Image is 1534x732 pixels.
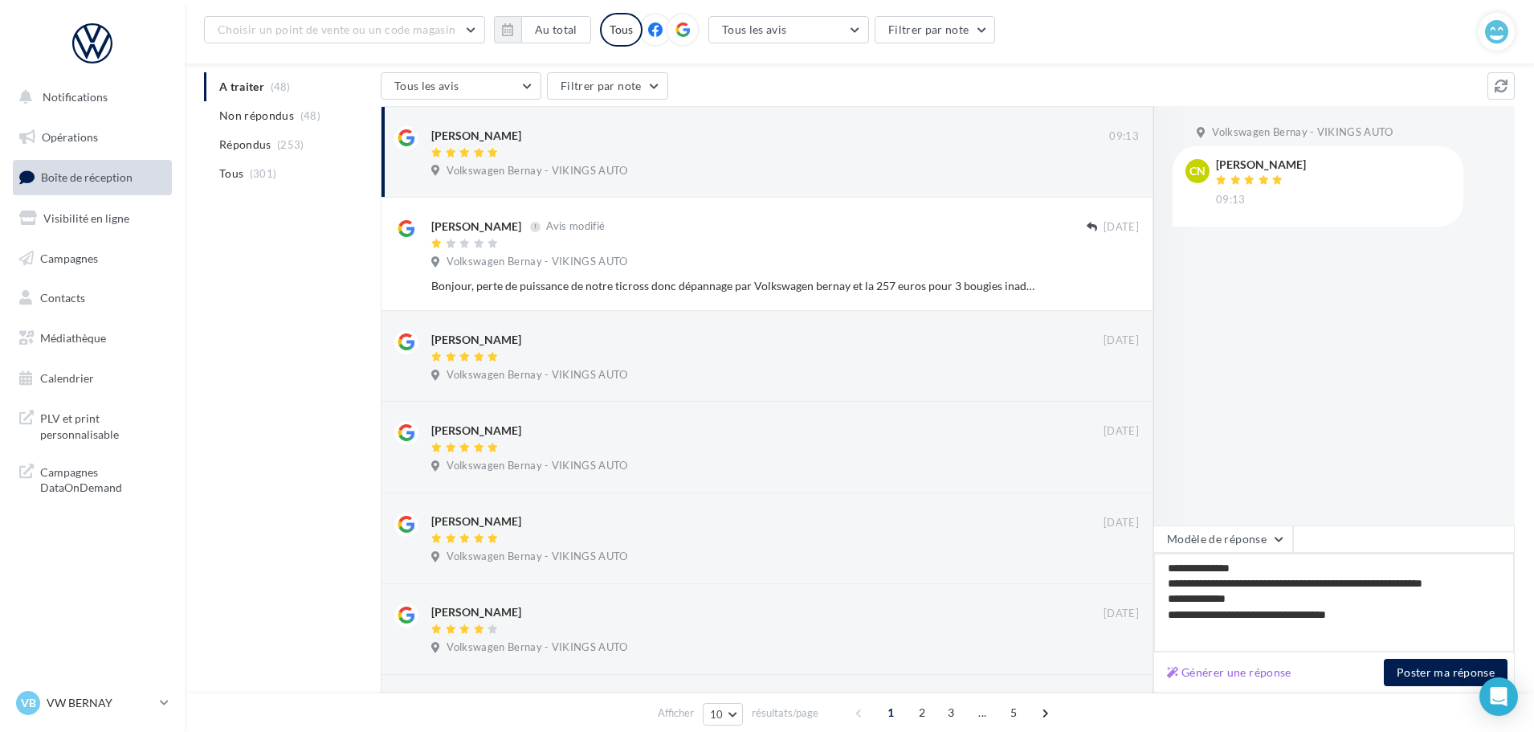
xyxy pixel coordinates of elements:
a: Boîte de réception [10,160,175,194]
a: Campagnes [10,242,175,276]
span: [DATE] [1104,333,1139,348]
span: Volkswagen Bernay - VIKINGS AUTO [447,550,627,564]
span: Afficher [658,705,694,721]
span: Opérations [42,130,98,144]
span: Volkswagen Bernay - VIKINGS AUTO [447,640,627,655]
span: Tous les avis [722,22,787,36]
span: Non répondus [219,108,294,124]
span: résultats/page [752,705,818,721]
a: PLV et print personnalisable [10,401,175,448]
span: Tous [219,166,243,182]
button: Modèle de réponse [1153,525,1293,553]
div: [PERSON_NAME] [431,513,521,530]
span: Notifications [43,90,108,104]
button: Au total [494,16,591,43]
button: Choisir un point de vente ou un code magasin [204,16,485,43]
span: 09:13 [1109,129,1139,144]
span: Répondus [219,137,271,153]
div: Bonjour, perte de puissance de notre ticross donc dépannage par Volkswagen bernay et la 257 euros... [431,278,1034,294]
span: [DATE] [1104,220,1139,235]
button: Au total [521,16,591,43]
a: Médiathèque [10,321,175,355]
span: PLV et print personnalisable [40,407,165,442]
span: 5 [1001,700,1026,726]
span: ... [969,700,995,726]
span: [DATE] [1104,607,1139,621]
span: Volkswagen Bernay - VIKINGS AUTO [447,368,627,382]
div: [PERSON_NAME] [431,604,521,620]
div: [PERSON_NAME] [431,128,521,144]
button: Générer une réponse [1161,663,1298,682]
span: [DATE] [1104,424,1139,439]
span: Campagnes [40,251,98,264]
span: Calendrier [40,371,94,385]
span: Visibilité en ligne [43,211,129,225]
a: Visibilité en ligne [10,202,175,235]
span: Choisir un point de vente ou un code magasin [218,22,455,36]
span: Volkswagen Bernay - VIKINGS AUTO [1212,125,1393,140]
span: 1 [878,700,904,726]
span: (301) [250,167,277,180]
span: cN [1189,163,1206,179]
a: Opérations [10,121,175,154]
span: Campagnes DataOnDemand [40,461,165,496]
button: Tous les avis [381,72,541,100]
button: Poster ma réponse [1384,659,1507,686]
span: [DATE] [1104,516,1139,530]
span: Volkswagen Bernay - VIKINGS AUTO [447,255,627,269]
a: VB VW BERNAY [13,688,172,718]
div: [PERSON_NAME] [431,332,521,348]
span: 2 [909,700,935,726]
button: Tous les avis [708,16,869,43]
span: VB [21,695,36,711]
span: (48) [300,109,320,122]
span: Tous les avis [394,79,459,92]
span: (253) [277,138,304,151]
div: Open Intercom Messenger [1479,677,1518,716]
button: 10 [703,703,744,726]
span: Médiathèque [40,331,106,345]
a: Campagnes DataOnDemand [10,455,175,502]
span: 09:13 [1216,193,1246,207]
div: Tous [600,13,643,47]
button: Filtrer par note [875,16,996,43]
span: Boîte de réception [41,170,133,184]
span: Avis modifié [546,220,605,233]
p: VW BERNAY [47,695,153,711]
span: 10 [710,708,724,721]
span: Contacts [40,291,85,305]
span: Volkswagen Bernay - VIKINGS AUTO [447,459,627,473]
div: [PERSON_NAME] [431,219,521,235]
button: Filtrer par note [547,72,668,100]
div: [PERSON_NAME] [1216,159,1306,170]
button: Notifications [10,80,169,114]
span: 3 [938,700,964,726]
a: Calendrier [10,362,175,395]
span: Volkswagen Bernay - VIKINGS AUTO [447,164,627,178]
a: Contacts [10,281,175,315]
div: [PERSON_NAME] [431,423,521,439]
